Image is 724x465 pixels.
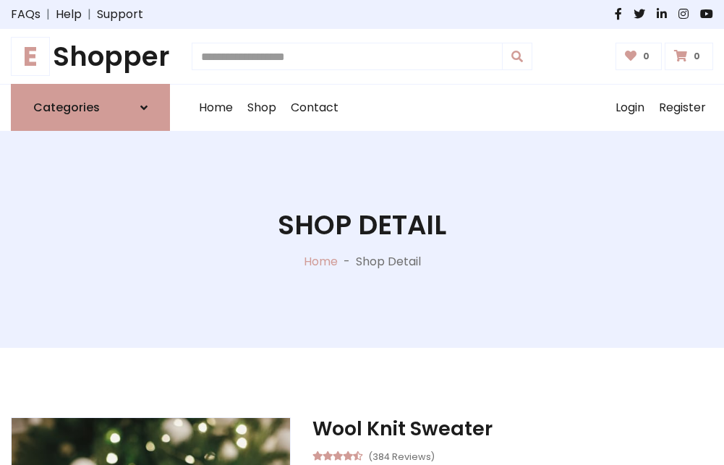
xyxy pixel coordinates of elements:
[97,6,143,23] a: Support
[240,85,284,131] a: Shop
[11,84,170,131] a: Categories
[304,253,338,270] a: Home
[312,417,713,440] h3: Wool Knit Sweater
[665,43,713,70] a: 0
[11,40,170,72] h1: Shopper
[11,40,170,72] a: EShopper
[652,85,713,131] a: Register
[41,6,56,23] span: |
[33,101,100,114] h6: Categories
[616,43,663,70] a: 0
[690,50,704,63] span: 0
[82,6,97,23] span: |
[608,85,652,131] a: Login
[278,209,446,241] h1: Shop Detail
[338,253,356,270] p: -
[56,6,82,23] a: Help
[11,37,50,76] span: E
[11,6,41,23] a: FAQs
[368,447,435,464] small: (384 Reviews)
[192,85,240,131] a: Home
[639,50,653,63] span: 0
[284,85,346,131] a: Contact
[356,253,421,270] p: Shop Detail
